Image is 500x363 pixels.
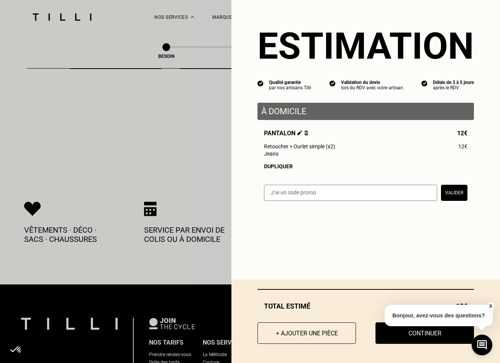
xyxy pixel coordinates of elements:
[264,163,467,169] div: Dupliquer
[269,80,311,85] div: Qualité garantie
[261,107,470,116] p: À domicile
[385,305,493,326] p: Bonjour, avez-vous des questions?
[304,130,308,135] img: Supprimer
[264,130,308,137] span: Pantalon
[441,185,467,201] button: Valider
[297,130,302,135] img: Éditer
[269,85,311,90] div: par nos artisans Tilli
[264,143,335,149] span: Retoucher > Ourlet simple (x2)
[257,322,356,344] button: + Ajouter une pièce
[433,80,474,85] div: Délais de 3 à 5 jours
[257,25,474,67] section: Estimation
[264,185,437,201] input: J‘ai un code promo
[341,85,403,90] div: lors du RDV avec votre artisan
[458,143,467,149] span: 12€
[421,80,428,87] img: icon list info
[257,302,474,310] div: Total estimé
[264,151,279,157] span: Jeans
[330,80,336,87] img: icon list info
[457,130,467,137] span: 12€
[375,322,474,344] button: Continuer
[433,85,474,90] div: après le RDV
[341,80,403,85] div: Validation du devis
[257,80,264,87] img: icon list info
[487,302,494,310] button: X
